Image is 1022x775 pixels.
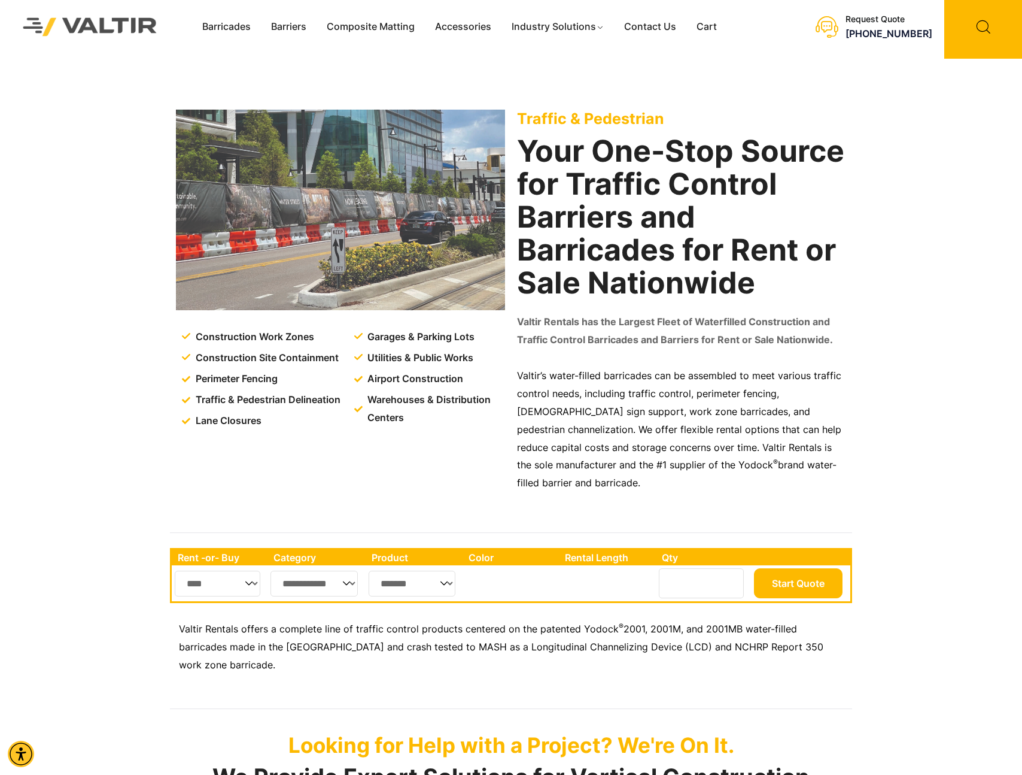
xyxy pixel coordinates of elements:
[179,623,619,635] span: Valtir Rentals offers a complete line of traffic control products centered on the patented Yodock
[364,349,473,367] span: Utilities & Public Works
[773,458,778,467] sup: ®
[193,391,340,409] span: Traffic & Pedestrian Delineation
[193,349,339,367] span: Construction Site Containment
[267,550,366,565] th: Category
[754,568,842,598] button: Start Quote
[517,135,846,299] h2: Your One-Stop Source for Traffic Control Barriers and Barricades for Rent or Sale Nationwide
[172,550,267,565] th: Rent -or- Buy
[176,110,505,310] img: Traffic & Pedestrian
[175,571,260,597] select: Single select
[619,622,623,631] sup: ®
[317,18,425,36] a: Composite Matting
[517,110,846,128] p: Traffic & Pedestrian
[845,14,932,25] div: Request Quote
[261,18,317,36] a: Barriers
[614,18,686,36] a: Contact Us
[517,313,846,349] p: Valtir Rentals has the Largest Fleet of Waterfilled Construction and Traffic Control Barricades a...
[517,367,846,492] p: Valtir’s water-filled barricades can be assembled to meet various traffic control needs, includin...
[179,623,823,671] span: 2001, 2001M, and 2001MB water-filled barricades made in the [GEOGRAPHIC_DATA] and crash tested to...
[845,28,932,40] a: call (888) 496-3625
[463,550,559,565] th: Color
[559,550,656,565] th: Rental Length
[9,4,171,50] img: Valtir Rentals
[193,412,261,430] span: Lane Closures
[170,732,852,758] p: Looking for Help with a Project? We're On It.
[369,571,455,597] select: Single select
[8,741,34,767] div: Accessibility Menu
[656,550,751,565] th: Qty
[686,18,727,36] a: Cart
[659,568,744,598] input: Number
[270,571,358,597] select: Single select
[364,370,463,388] span: Airport Construction
[425,18,501,36] a: Accessories
[501,18,615,36] a: Industry Solutions
[364,391,507,427] span: Warehouses & Distribution Centers
[192,18,261,36] a: Barricades
[193,370,278,388] span: Perimeter Fencing
[364,328,474,346] span: Garages & Parking Lots
[193,328,314,346] span: Construction Work Zones
[366,550,463,565] th: Product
